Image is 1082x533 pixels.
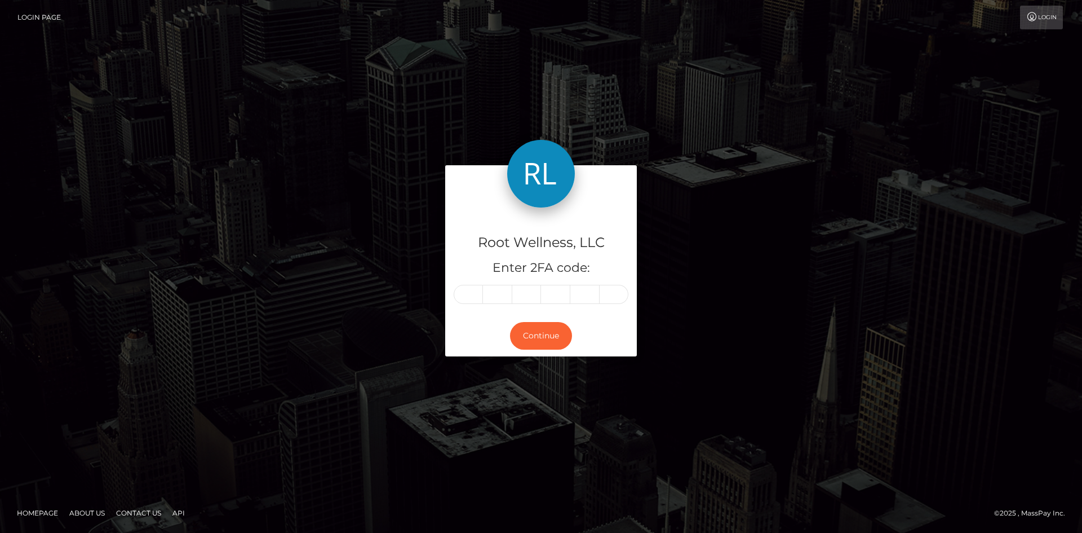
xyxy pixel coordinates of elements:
[112,504,166,522] a: Contact Us
[454,259,628,277] h5: Enter 2FA code:
[994,507,1074,519] div: © 2025 , MassPay Inc.
[65,504,109,522] a: About Us
[510,322,572,350] button: Continue
[12,504,63,522] a: Homepage
[1020,6,1063,29] a: Login
[168,504,189,522] a: API
[454,233,628,253] h4: Root Wellness, LLC
[17,6,61,29] a: Login Page
[507,140,575,208] img: Root Wellness, LLC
